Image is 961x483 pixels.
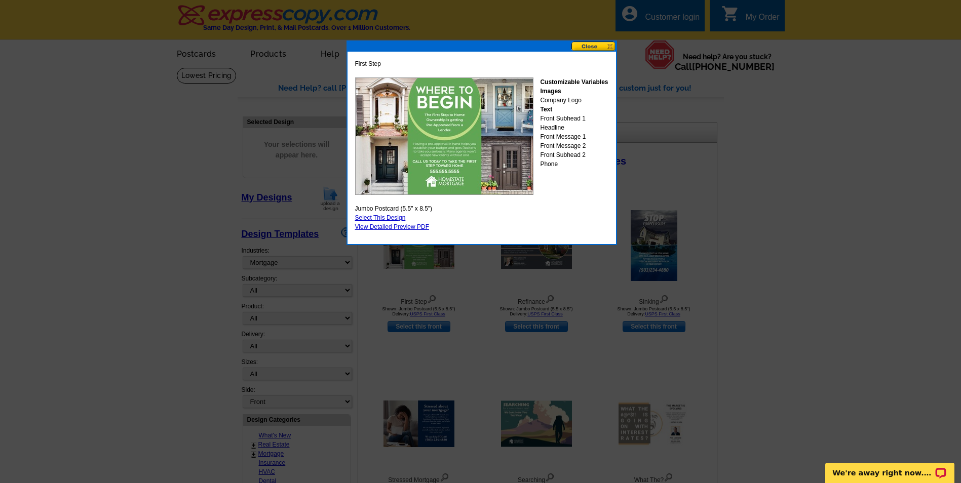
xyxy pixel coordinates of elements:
strong: Customizable Variables [540,78,608,86]
img: GENPJF_FirstStep_All.jpg [355,77,533,195]
strong: Text [540,106,552,113]
span: Jumbo Postcard (5.5" x 8.5") [355,204,433,213]
iframe: LiveChat chat widget [819,451,961,483]
a: Select This Design [355,214,406,221]
strong: Images [540,88,561,95]
div: Company Logo Front Subhead 1 Headline Front Message 1 Front Message 2 Front Subhead 2 Phone [540,77,608,169]
a: View Detailed Preview PDF [355,223,430,230]
span: First Step [355,59,381,68]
